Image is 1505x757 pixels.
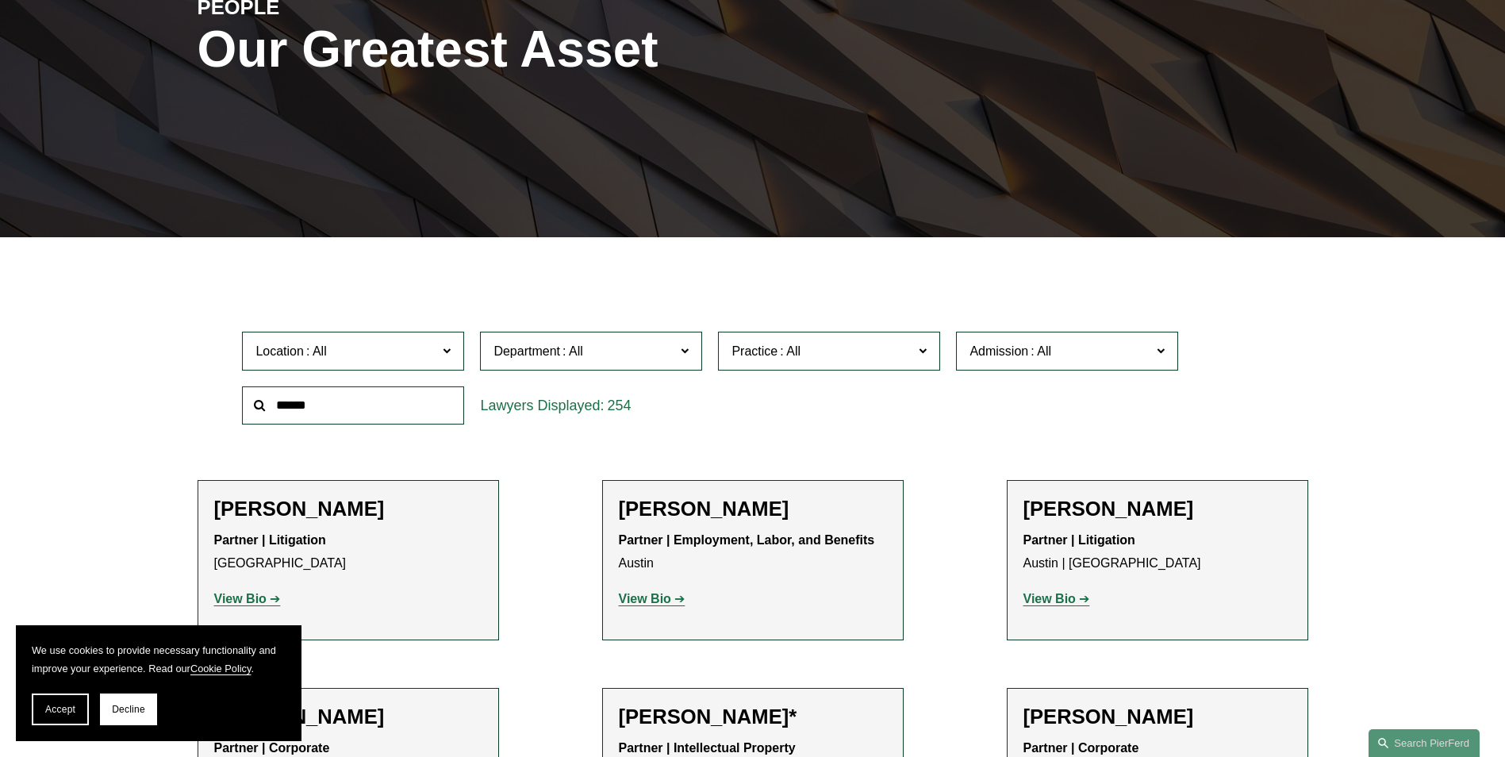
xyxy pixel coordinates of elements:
[214,592,281,605] a: View Bio
[214,497,482,521] h2: [PERSON_NAME]
[190,663,251,674] a: Cookie Policy
[607,398,631,413] span: 254
[619,533,875,547] strong: Partner | Employment, Labor, and Benefits
[619,741,796,755] strong: Partner | Intellectual Property
[619,592,671,605] strong: View Bio
[100,694,157,725] button: Decline
[32,641,286,678] p: We use cookies to provide necessary functionality and improve your experience. Read our .
[1023,533,1135,547] strong: Partner | Litigation
[1023,497,1292,521] h2: [PERSON_NAME]
[619,592,685,605] a: View Bio
[619,497,887,521] h2: [PERSON_NAME]
[255,344,304,358] span: Location
[32,694,89,725] button: Accept
[1023,592,1090,605] a: View Bio
[214,533,326,547] strong: Partner | Litigation
[214,592,267,605] strong: View Bio
[1023,529,1292,575] p: Austin | [GEOGRAPHIC_DATA]
[731,344,777,358] span: Practice
[619,529,887,575] p: Austin
[16,625,301,741] section: Cookie banner
[493,344,560,358] span: Department
[214,705,482,729] h2: [PERSON_NAME]
[45,704,75,715] span: Accept
[1369,729,1480,757] a: Search this site
[1023,592,1076,605] strong: View Bio
[198,21,938,79] h1: Our Greatest Asset
[969,344,1028,358] span: Admission
[214,741,330,755] strong: Partner | Corporate
[112,704,145,715] span: Decline
[619,705,887,729] h2: [PERSON_NAME]*
[1023,705,1292,729] h2: [PERSON_NAME]
[214,529,482,575] p: [GEOGRAPHIC_DATA]
[1023,741,1139,755] strong: Partner | Corporate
